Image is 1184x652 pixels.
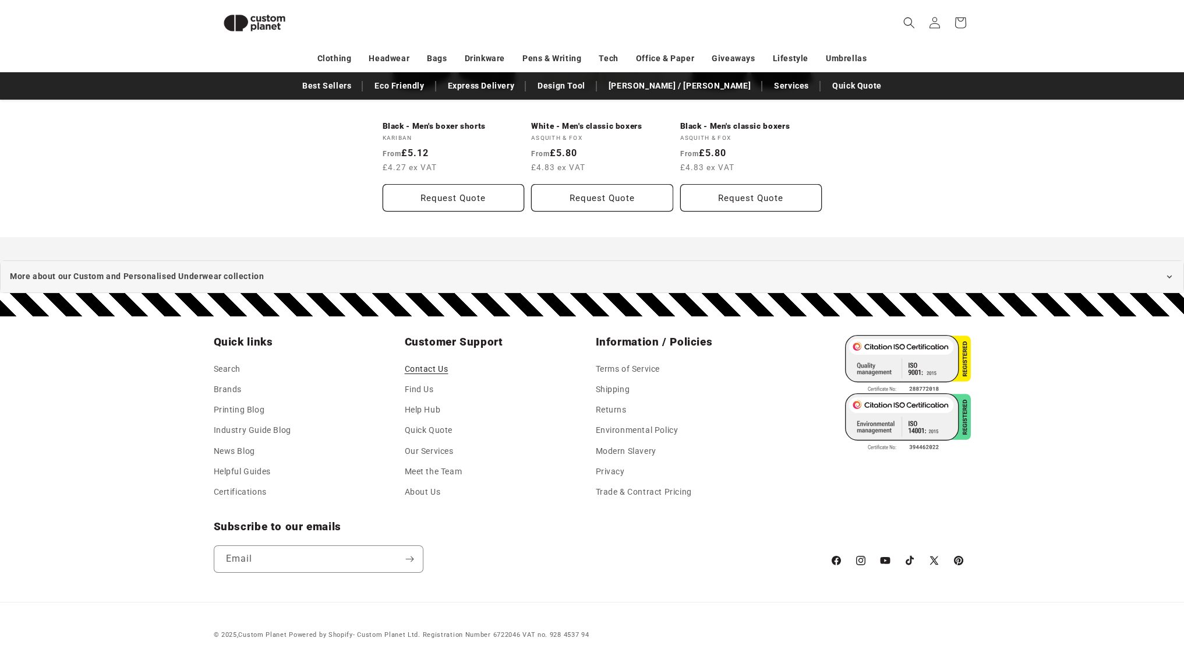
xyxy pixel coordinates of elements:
[596,400,627,420] a: Returns
[214,379,242,400] a: Brands
[596,335,780,349] h2: Information / Policies
[214,520,818,534] h2: Subscribe to our emails
[596,482,692,502] a: Trade & Contract Pricing
[773,48,808,69] a: Lifestyle
[465,48,505,69] a: Drinkware
[214,441,255,461] a: News Blog
[214,362,241,379] a: Search
[405,420,453,440] a: Quick Quote
[10,269,264,284] span: More about our Custom and Personalised Underwear collection
[532,76,591,96] a: Design Tool
[405,461,462,482] a: Meet the Team
[712,48,755,69] a: Giveaways
[596,461,625,482] a: Privacy
[214,400,265,420] a: Printing Blog
[826,76,888,96] a: Quick Quote
[427,48,447,69] a: Bags
[596,441,656,461] a: Modern Slavery
[596,362,660,379] a: Terms of Service
[522,48,581,69] a: Pens & Writing
[317,48,352,69] a: Clothing
[596,420,678,440] a: Environmental Policy
[405,379,434,400] a: Find Us
[680,184,822,212] button: Request Quote
[405,441,454,461] a: Our Services
[442,76,521,96] a: Express Delivery
[599,48,618,69] a: Tech
[214,461,271,482] a: Helpful Guides
[768,76,815,96] a: Services
[845,335,971,393] img: ISO 9001 Certified
[531,121,673,132] a: White - Men's classic boxers
[405,482,441,502] a: About Us
[214,420,291,440] a: Industry Guide Blog
[238,631,287,639] a: Custom Planet
[397,545,423,573] button: Subscribe
[214,5,295,41] img: Custom Planet
[405,335,589,349] h2: Customer Support
[214,482,267,502] a: Certifications
[636,48,694,69] a: Office & Paper
[603,76,757,96] a: [PERSON_NAME] / [PERSON_NAME]
[369,48,409,69] a: Headwear
[596,379,630,400] a: Shipping
[531,184,673,212] button: Request Quote
[289,631,589,639] small: - Custom Planet Ltd. Registration Number 6722046 VAT no. 928 4537 94
[369,76,430,96] a: Eco Friendly
[214,335,398,349] h2: Quick links
[845,393,971,452] img: ISO 14001 Certified
[214,631,287,639] small: © 2025,
[383,184,525,212] button: Request Quote
[296,76,357,96] a: Best Sellers
[989,526,1184,652] iframe: Chat Widget
[289,631,353,639] a: Powered by Shopify
[405,400,441,420] a: Help Hub
[383,121,525,132] a: Black - Men's boxer shorts
[405,362,448,379] a: Contact Us
[826,48,867,69] a: Umbrellas
[896,10,922,36] summary: Search
[680,121,822,132] a: Black - Men's classic boxers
